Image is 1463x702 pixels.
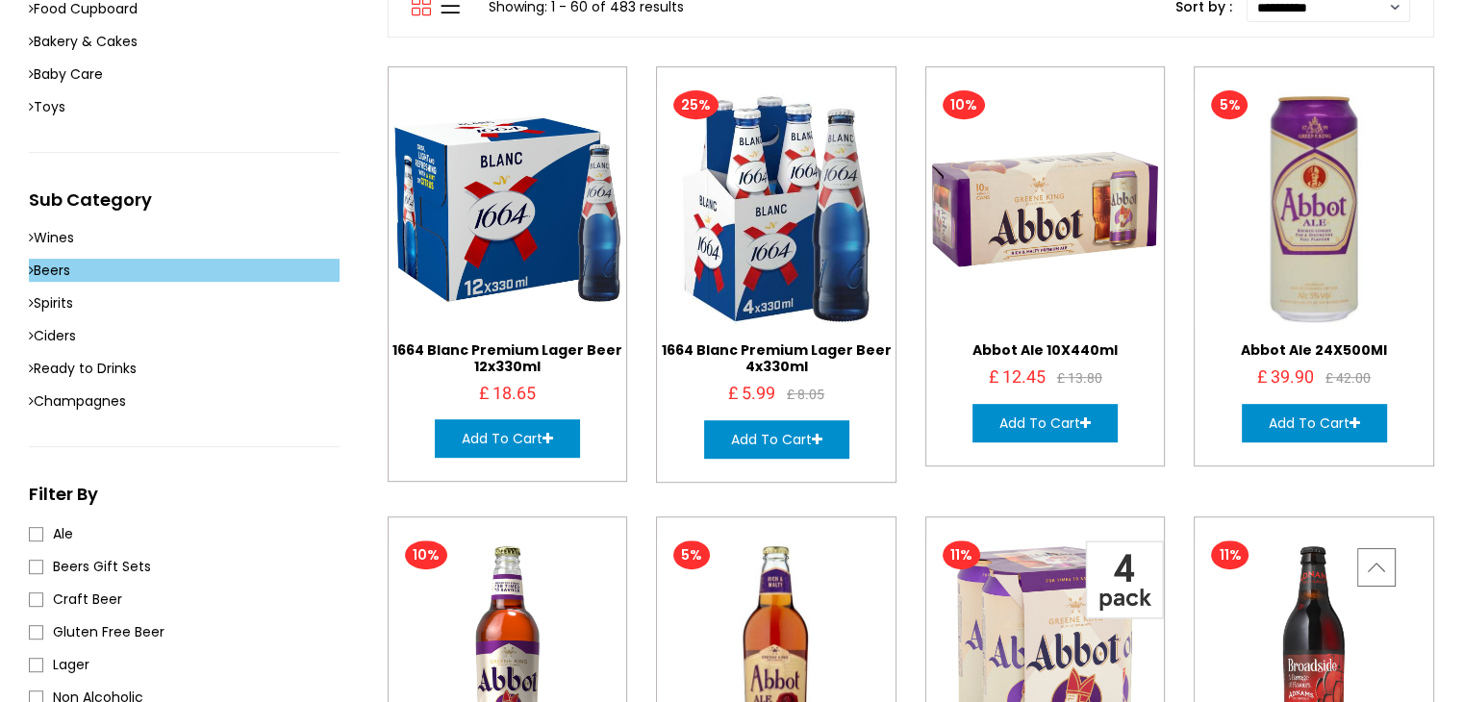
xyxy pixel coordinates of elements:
[728,383,775,406] span: £ 5.99
[479,383,536,406] span: £ 18.65
[1242,404,1387,442] button: Add To Cart
[673,540,710,569] span: 5%
[1195,90,1433,329] img: Abbot_Ale_24x500ml_Case_of_24.jpeg
[1325,367,1371,390] span: £ 42.00
[29,63,340,86] a: Baby Care
[29,259,340,282] a: Beers
[29,486,340,503] h4: Filter By
[53,522,340,545] a: Ale
[1257,366,1314,389] span: £ 39.90
[704,420,849,459] button: Add To Cart
[392,340,622,376] a: 1664 Blanc Premium Lager Beer 12x330ml
[662,340,892,376] a: 1664 Blanc Premium Lager Beer 4x330ml
[1241,340,1387,360] a: Abbot Ale 24X500Ml
[989,366,1046,389] span: £ 12.45
[29,389,340,413] a: Champagnes
[787,384,824,407] span: £ 8.05
[657,90,895,329] img: 20241110195222445.jpg
[29,291,340,314] a: Spirits
[29,357,340,380] a: Ready to Drinks
[1211,540,1249,569] span: 11%
[972,340,1118,360] a: Abbot Ale 10X440ml
[29,95,340,118] a: Toys
[29,324,340,347] a: Ciders
[1211,90,1248,119] span: 5%
[926,90,1165,329] img: 20241109202852664.jpeg
[673,90,719,119] span: 25%
[389,90,627,329] img: 1664_Blanc_Premium_Lager_Beer_12x330ml_12_x_330ml_℮.jpeg
[405,540,447,569] span: 10%
[53,620,340,643] a: Gluten Free Beer
[943,90,985,119] span: 10%
[1057,367,1102,390] span: £ 13.80
[29,30,340,53] a: Bakery & Cakes
[972,404,1118,442] button: Add To Cart
[53,653,340,676] a: Lager
[29,226,340,249] a: Wines
[53,555,340,578] a: Beers Gift Sets
[53,588,340,611] a: Craft Beer
[29,191,340,209] h4: Sub Category
[943,540,980,569] span: 11%
[435,419,580,458] button: Add To Cart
